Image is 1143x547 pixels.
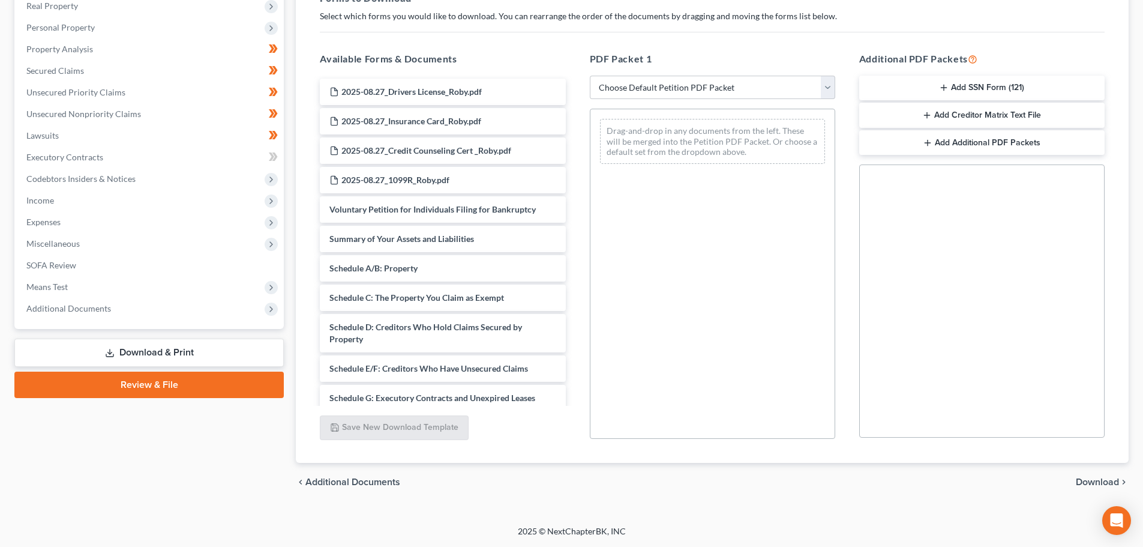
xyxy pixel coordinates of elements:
[17,82,284,103] a: Unsecured Priority Claims
[1119,477,1129,487] i: chevron_right
[230,525,914,547] div: 2025 © NextChapterBK, INC
[14,339,284,367] a: Download & Print
[859,103,1105,128] button: Add Creditor Matrix Text File
[26,152,103,162] span: Executory Contracts
[17,103,284,125] a: Unsecured Nonpriority Claims
[26,303,111,313] span: Additional Documents
[329,234,474,244] span: Summary of Your Assets and Liabilities
[329,204,536,214] span: Voluntary Petition for Individuals Filing for Bankruptcy
[341,86,482,97] span: 2025-08.27_Drivers License_Roby.pdf
[26,109,141,119] span: Unsecured Nonpriority Claims
[26,217,61,227] span: Expenses
[329,263,418,273] span: Schedule A/B: Property
[26,195,54,205] span: Income
[26,65,84,76] span: Secured Claims
[26,1,78,11] span: Real Property
[17,60,284,82] a: Secured Claims
[1076,477,1119,487] span: Download
[26,87,125,97] span: Unsecured Priority Claims
[590,52,835,66] h5: PDF Packet 1
[859,52,1105,66] h5: Additional PDF Packets
[26,44,93,54] span: Property Analysis
[296,477,305,487] i: chevron_left
[17,125,284,147] a: Lawsuits
[320,10,1105,22] p: Select which forms you would like to download. You can rearrange the order of the documents by dr...
[17,255,284,276] a: SOFA Review
[26,282,68,292] span: Means Test
[329,393,535,403] span: Schedule G: Executory Contracts and Unexpired Leases
[859,76,1105,101] button: Add SSN Form (121)
[17,38,284,60] a: Property Analysis
[320,416,469,441] button: Save New Download Template
[341,175,449,185] span: 2025-08.27_1099R_Roby.pdf
[329,292,504,303] span: Schedule C: The Property You Claim as Exempt
[26,22,95,32] span: Personal Property
[26,238,80,249] span: Miscellaneous
[341,145,511,156] span: 2025-08.27_Credit Counseling Cert _Roby.pdf
[26,260,76,270] span: SOFA Review
[17,147,284,168] a: Executory Contracts
[329,322,522,344] span: Schedule D: Creditors Who Hold Claims Secured by Property
[305,477,400,487] span: Additional Documents
[329,363,528,373] span: Schedule E/F: Creditors Who Have Unsecured Claims
[600,119,825,164] div: Drag-and-drop in any documents from the left. These will be merged into the Petition PDF Packet. ...
[26,174,136,184] span: Codebtors Insiders & Notices
[1076,477,1129,487] button: Download chevron_right
[1102,506,1131,535] div: Open Intercom Messenger
[296,477,400,487] a: chevron_left Additional Documents
[14,372,284,398] a: Review & File
[859,130,1105,156] button: Add Additional PDF Packets
[26,130,59,141] span: Lawsuits
[341,116,481,126] span: 2025-08.27_Insurance Card_Roby.pdf
[320,52,565,66] h5: Available Forms & Documents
